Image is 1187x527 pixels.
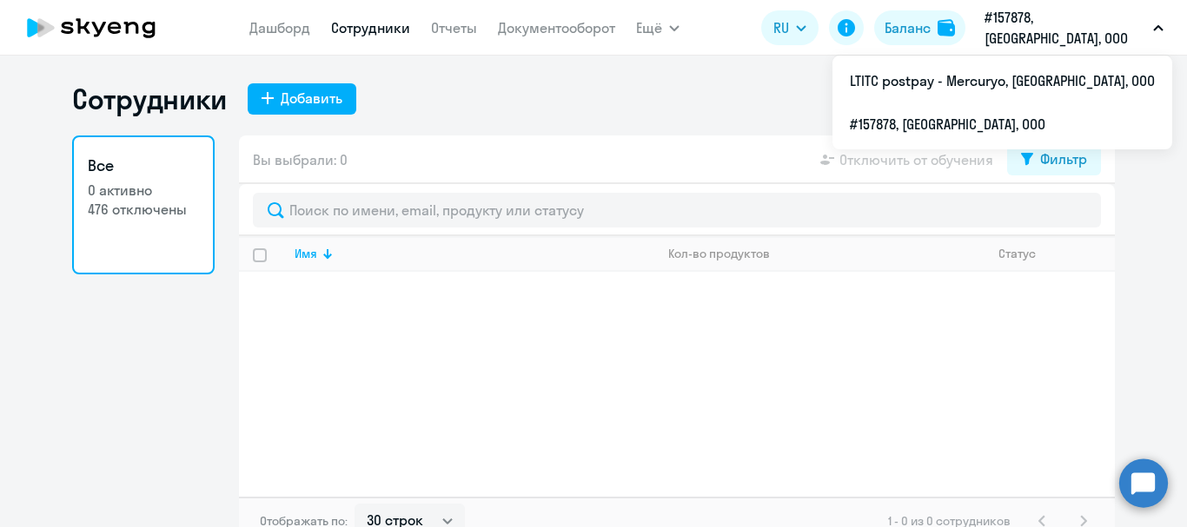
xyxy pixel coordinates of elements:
[88,181,199,200] p: 0 активно
[331,19,410,36] a: Сотрудники
[431,19,477,36] a: Отчеты
[1007,144,1101,175] button: Фильтр
[253,149,348,170] span: Вы выбрали: 0
[295,246,317,261] div: Имя
[1040,148,1087,169] div: Фильтр
[832,56,1172,149] ul: Ещё
[248,83,356,115] button: Добавить
[998,246,1114,261] div: Статус
[281,88,342,109] div: Добавить
[249,19,310,36] a: Дашборд
[88,155,199,177] h3: Все
[668,246,984,261] div: Кол-во продуктов
[998,246,1036,261] div: Статус
[885,17,931,38] div: Баланс
[88,200,199,219] p: 476 отключены
[773,17,789,38] span: RU
[253,193,1101,227] input: Поиск по имени, email, продукту или статусу
[874,10,965,45] button: Балансbalance
[72,82,227,116] h1: Сотрудники
[938,19,955,36] img: balance
[668,246,770,261] div: Кол-во продуктов
[976,7,1172,49] button: #157878, [GEOGRAPHIC_DATA], ООО
[985,7,1146,49] p: #157878, [GEOGRAPHIC_DATA], ООО
[72,135,215,274] a: Все0 активно476 отключены
[636,17,662,38] span: Ещё
[761,10,819,45] button: RU
[498,19,615,36] a: Документооборот
[295,246,653,261] div: Имя
[636,10,680,45] button: Ещё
